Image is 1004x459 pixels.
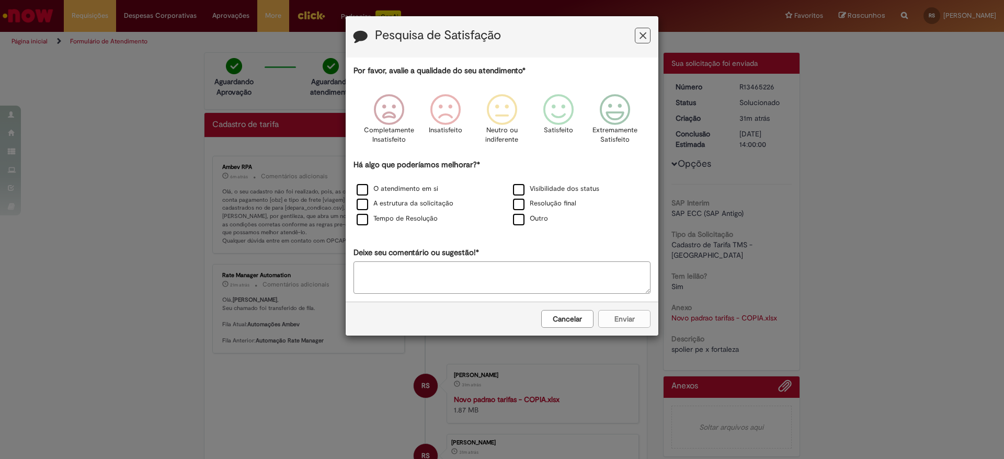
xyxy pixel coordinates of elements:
label: Visibilidade dos status [513,184,599,194]
label: Resolução final [513,199,576,209]
div: Insatisfeito [419,86,472,158]
p: Completamente Insatisfeito [364,125,414,145]
label: Deixe seu comentário ou sugestão!* [353,247,479,258]
button: Cancelar [541,310,594,328]
label: O atendimento em si [357,184,438,194]
label: Tempo de Resolução [357,214,438,224]
p: Satisfeito [544,125,573,135]
label: A estrutura da solicitação [357,199,453,209]
div: Neutro ou indiferente [475,86,529,158]
p: Insatisfeito [429,125,462,135]
label: Pesquisa de Satisfação [375,29,501,42]
p: Extremamente Satisfeito [592,125,637,145]
div: Extremamente Satisfeito [588,86,642,158]
p: Neutro ou indiferente [483,125,521,145]
label: Outro [513,214,548,224]
div: Há algo que poderíamos melhorar?* [353,159,651,227]
div: Satisfeito [532,86,585,158]
label: Por favor, avalie a qualidade do seu atendimento* [353,65,526,76]
div: Completamente Insatisfeito [362,86,415,158]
